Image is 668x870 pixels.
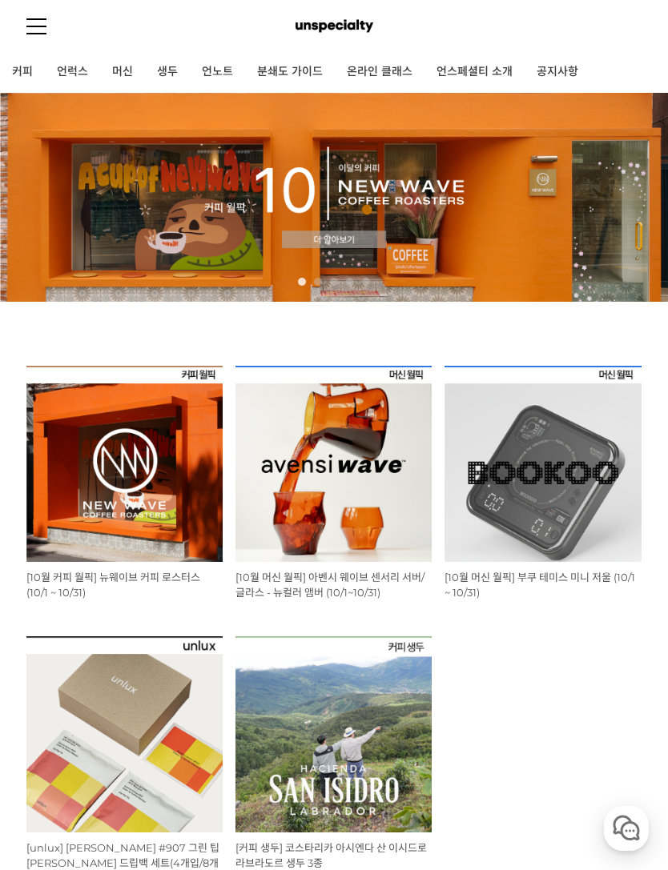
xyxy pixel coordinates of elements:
a: 공지사항 [525,52,590,92]
a: [커피 생두] 코스타리카 아시엔다 산 이시드로 라브라도르 생두 3종 [235,841,427,869]
a: 언럭스 [45,52,100,92]
a: 머신 [100,52,145,92]
a: 4 [346,278,354,286]
a: 언노트 [190,52,245,92]
a: 생두 [145,52,190,92]
a: 1 [298,278,306,286]
img: [10월 머신 월픽] 아벤시 웨이브 센서리 서버/글라스 - 뉴컬러 앰버 (10/1~10/31) [235,366,432,562]
img: [10월 커피 월픽] 뉴웨이브 커피 로스터스 (10/1 ~ 10/31) [26,366,223,562]
a: [10월 머신 월픽] 아벤시 웨이브 센서리 서버/글라스 - 뉴컬러 앰버 (10/1~10/31) [235,571,425,599]
img: 언스페셜티 몰 [296,14,373,38]
a: 분쇄도 가이드 [245,52,335,92]
a: [10월 커피 월픽] 뉴웨이브 커피 로스터스 (10/1 ~ 10/31) [26,571,200,599]
img: 코스타리카 아시엔다 산 이시드로 라브라도르 [235,636,432,832]
a: 5 [362,278,370,286]
a: 언스페셜티 소개 [425,52,525,92]
a: 3 [330,278,338,286]
a: 온라인 클래스 [335,52,425,92]
img: [unlux] 파나마 잰슨 #907 그린 팁 게이샤 워시드 드립백 세트(4개입/8개입) [26,636,223,832]
img: [10월 머신 월픽] 부쿠 테미스 미니 저울 (10/1 ~ 10/31) [445,366,641,562]
a: 2 [314,278,322,286]
a: [10월 머신 월픽] 부쿠 테미스 미니 저울 (10/1 ~ 10/31) [445,571,635,599]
